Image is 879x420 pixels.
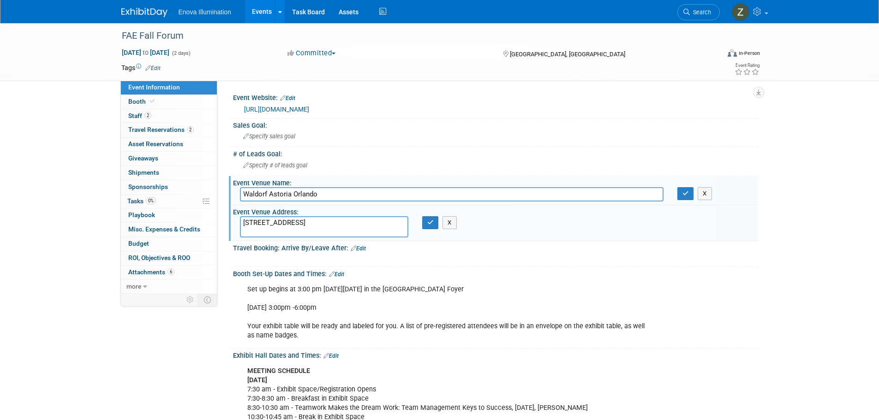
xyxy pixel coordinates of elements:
[121,81,217,95] a: Event Information
[128,83,180,91] span: Event Information
[247,367,310,375] b: MEETING SCHEDULE
[128,154,158,162] span: Giveaways
[187,126,194,133] span: 2
[738,50,760,57] div: In-Person
[121,137,217,151] a: Asset Reservations
[121,152,217,166] a: Giveaways
[128,225,200,233] span: Misc. Expenses & Credits
[121,8,167,17] img: ExhibitDay
[728,49,737,57] img: Format-Inperson.png
[141,49,150,56] span: to
[121,166,217,180] a: Shipments
[323,353,339,359] a: Edit
[128,98,156,105] span: Booth
[233,91,758,103] div: Event Website:
[179,8,231,16] span: Enova Illumination
[690,9,711,16] span: Search
[233,205,758,217] div: Event Venue Address:
[280,95,295,101] a: Edit
[167,268,174,275] span: 6
[121,266,217,279] a: Attachments6
[146,197,156,204] span: 0%
[241,280,657,345] div: Set up begins at 3:00 pm [DATE][DATE] in the [GEOGRAPHIC_DATA] Foyer [DATE] 3:00pm -6:00pm Your e...
[128,183,168,190] span: Sponsorships
[182,294,198,306] td: Personalize Event Tab Strip
[128,126,194,133] span: Travel Reservations
[126,283,141,290] span: more
[144,112,151,119] span: 2
[233,241,758,253] div: Travel Booking: Arrive By/Leave After:
[128,169,159,176] span: Shipments
[128,254,190,261] span: ROI, Objectives & ROO
[510,51,625,58] span: [GEOGRAPHIC_DATA], [GEOGRAPHIC_DATA]
[145,65,161,71] a: Edit
[128,140,183,148] span: Asset Reservations
[121,251,217,265] a: ROI, Objectives & ROO
[119,28,706,44] div: FAE Fall Forum
[351,245,366,252] a: Edit
[128,268,174,276] span: Attachments
[127,197,156,205] span: Tasks
[128,112,151,119] span: Staff
[677,4,720,20] a: Search
[698,187,712,200] button: X
[243,162,307,169] span: Specify # of leads goal
[128,240,149,247] span: Budget
[128,211,155,219] span: Playbook
[233,267,758,279] div: Booth Set-Up Dates and Times:
[442,216,457,229] button: X
[121,280,217,294] a: more
[665,48,760,62] div: Event Format
[198,294,217,306] td: Toggle Event Tabs
[121,208,217,222] a: Playbook
[171,50,191,56] span: (2 days)
[243,133,295,140] span: Specify sales goal
[121,237,217,251] a: Budget
[150,99,155,104] i: Booth reservation complete
[247,376,267,384] b: [DATE]
[121,223,217,237] a: Misc. Expenses & Credits
[284,48,339,58] button: Committed
[121,48,170,57] span: [DATE] [DATE]
[329,271,344,278] a: Edit
[121,180,217,194] a: Sponsorships
[233,147,758,159] div: # of Leads Goal:
[121,63,161,72] td: Tags
[233,176,758,188] div: Event Venue Name:
[735,63,759,68] div: Event Rating
[732,3,749,21] img: Zachary Bienkowski
[121,195,217,208] a: Tasks0%
[244,106,309,113] a: [URL][DOMAIN_NAME]
[121,109,217,123] a: Staff2
[233,349,758,361] div: Exhibit Hall Dates and Times:
[121,95,217,109] a: Booth
[121,123,217,137] a: Travel Reservations2
[233,118,758,130] div: Sales Goal:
